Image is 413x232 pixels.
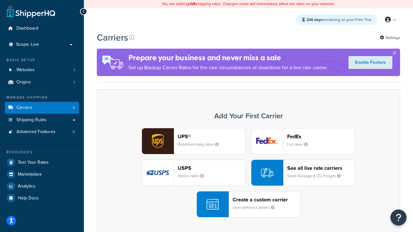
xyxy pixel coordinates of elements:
a: Analytics [5,180,79,192]
span: Scope: Live [16,42,39,47]
span: 1 [74,67,75,73]
div: Resources [5,150,79,155]
span: 1 [74,80,75,85]
header: UPS® [178,133,246,140]
h3: Add Your First Carrier [104,112,393,120]
li: Carriers [5,102,79,114]
img: icon-carrier-custom-c93b8a24.svg [206,198,219,210]
button: Open Resource Center [390,209,407,226]
a: Settings [380,33,400,42]
a: ShipperHQ Home [7,5,55,18]
strong: 226 days [307,17,323,23]
li: Websites [5,64,79,76]
span: Marketplace [18,172,42,177]
small: Online rates [178,173,209,179]
span: Dashboard [16,26,38,31]
a: Test Your Rates [5,157,79,168]
span: Origins [16,80,31,85]
li: Origins [5,76,79,88]
span: Websites [16,67,35,73]
h1: Carriers [97,31,128,44]
header: FedEx [287,133,355,140]
button: usps logoUSPSOnline rates [142,159,246,186]
span: Help Docs [18,196,39,201]
img: icon-carrier-liverate-becf4550.svg [261,167,273,179]
div: remaining on your Free Trial [296,15,377,25]
button: See all live rate carriersSmall Package & LTL Freight [251,159,355,186]
span: 0 [73,129,75,135]
button: fedEx logoFedExList rates [251,128,355,154]
span: Advanced Features [16,129,55,135]
a: Dashboard [5,23,79,34]
small: Published daily rates [178,141,224,147]
span: Test Your Rates [18,160,49,165]
b: LIVE [188,1,196,7]
header: USPS [178,165,246,171]
li: Advanced Features [5,126,79,138]
span: Shipping Rules [16,117,46,123]
a: Shipping Rules [5,114,79,126]
a: Carriers 0 [5,102,79,114]
a: Help Docs [5,192,79,204]
header: See all live rate carriers [287,165,355,171]
div: Basic Setup [5,57,79,63]
span: Carriers [16,105,32,111]
small: List rates [287,141,313,147]
h4: Prepare your business and never miss a sale [128,53,328,63]
a: Enable Feature [348,56,392,69]
a: Websites 1 [5,64,79,76]
a: Origins 1 [5,76,79,88]
span: 0 [73,105,75,111]
a: Marketplace [5,169,79,180]
img: ad-rules-rateshop-fe6ec290ccb7230408bd80ed9643f0289d75e0ffd9eb532fc0e269fcd187b520.png [97,49,128,76]
span: Analytics [18,184,35,189]
button: ups logoUPS®Published daily rates [142,128,246,154]
small: Small Package & LTL Freight [287,173,346,179]
small: User-defined Carriers [233,205,280,210]
img: ups logo [142,128,174,154]
header: Create a custom carrier [233,197,300,203]
button: Create a custom carrierUser-defined Carriers [196,191,301,217]
a: Advanced Features 0 [5,126,79,138]
div: Manage Shipping [5,95,79,100]
img: fedEx logo [251,128,283,154]
img: usps logo [142,160,174,186]
p: Set up Backup Carrier Rates for the rare circumstances of downtime for a live rate carrier. [128,63,328,72]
